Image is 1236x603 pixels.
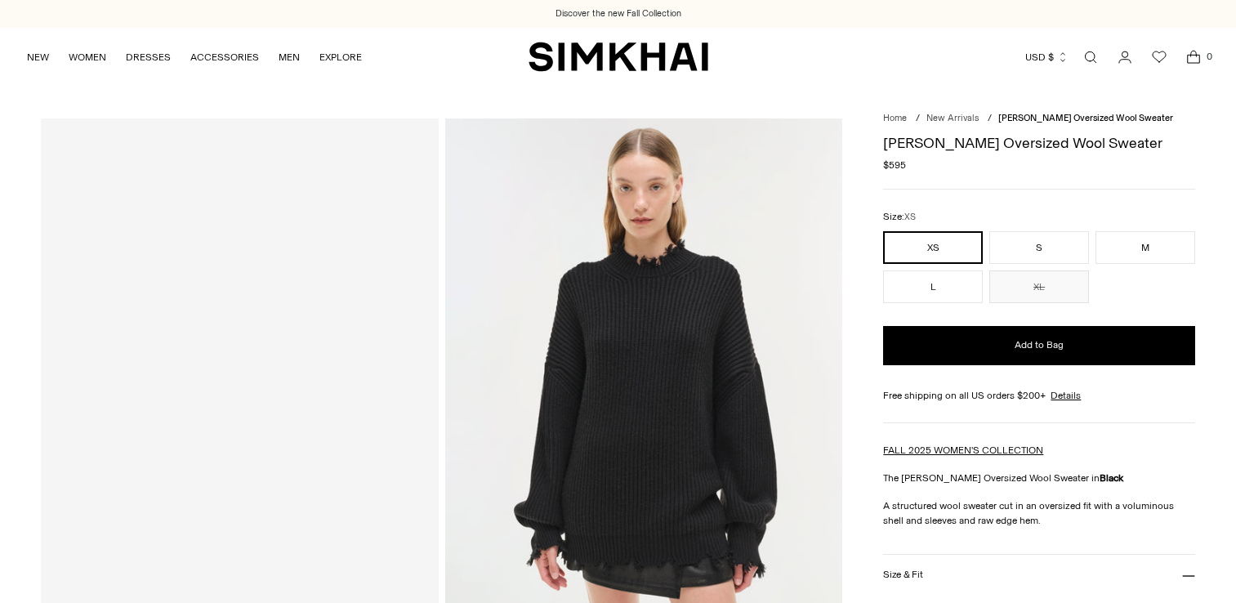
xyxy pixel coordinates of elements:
a: DRESSES [126,39,171,75]
button: USD $ [1025,39,1069,75]
a: Discover the new Fall Collection [556,7,681,20]
a: EXPLORE [319,39,362,75]
button: XS [883,231,983,264]
span: Add to Bag [1015,338,1064,352]
span: $595 [883,158,906,172]
a: Open search modal [1074,41,1107,74]
a: Open cart modal [1177,41,1210,74]
p: The [PERSON_NAME] Oversized Wool Sweater in [883,471,1195,485]
label: Size: [883,209,916,225]
h1: [PERSON_NAME] Oversized Wool Sweater [883,136,1195,150]
div: Free shipping on all US orders $200+ [883,388,1195,403]
span: XS [904,212,916,222]
a: Home [883,113,907,123]
button: L [883,270,983,303]
a: NEW [27,39,49,75]
p: A structured wool sweater cut in an oversized fit with a voluminous shell and sleeves and raw edg... [883,498,1195,528]
button: Size & Fit [883,555,1195,596]
div: / [988,112,992,126]
button: M [1095,231,1195,264]
a: MEN [279,39,300,75]
a: Go to the account page [1109,41,1141,74]
a: WOMEN [69,39,106,75]
nav: breadcrumbs [883,112,1195,126]
h3: Size & Fit [883,569,922,580]
a: New Arrivals [926,113,979,123]
span: [PERSON_NAME] Oversized Wool Sweater [998,113,1173,123]
a: Details [1051,388,1081,403]
button: S [989,231,1089,264]
a: ACCESSORIES [190,39,259,75]
button: XL [989,270,1089,303]
span: 0 [1202,49,1216,64]
div: / [916,112,920,126]
button: Add to Bag [883,326,1195,365]
a: SIMKHAI [529,41,708,73]
a: FALL 2025 WOMEN'S COLLECTION [883,444,1043,456]
strong: Black [1100,472,1123,484]
a: Wishlist [1143,41,1176,74]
